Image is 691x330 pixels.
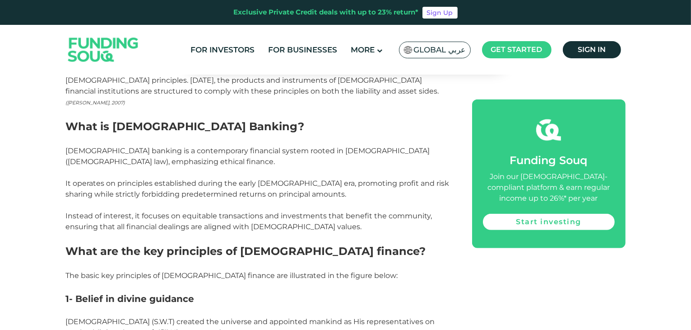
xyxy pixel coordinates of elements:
[536,118,561,142] img: fsicon
[266,42,339,57] a: For Businesses
[510,154,588,167] span: Funding Souq
[59,27,148,73] img: Logo
[66,270,452,281] p: The basic key principles of [DEMOGRAPHIC_DATA] finance are illustrated in the figure below:
[414,45,466,55] span: Global عربي
[578,45,606,54] span: Sign in
[422,7,458,19] a: Sign Up
[404,46,412,54] img: SA Flag
[563,41,621,58] a: Sign in
[66,178,452,200] p: It operates on principles established during the early [DEMOGRAPHIC_DATA] era, promoting profit a...
[66,100,125,106] span: ([PERSON_NAME], 2007)
[234,7,419,18] div: Exclusive Private Credit deals with up to 23% return*
[66,118,452,135] h2: What is [DEMOGRAPHIC_DATA] Banking?
[483,171,615,204] div: Join our [DEMOGRAPHIC_DATA]-compliant platform & earn regular income up to 26%* per year
[188,42,257,57] a: For Investors
[66,146,452,167] p: [DEMOGRAPHIC_DATA] banking is a contemporary financial system rooted in [DEMOGRAPHIC_DATA] ([DEMO...
[351,45,375,54] span: More
[491,45,543,54] span: Get started
[66,211,452,232] p: Instead of interest, it focuses on equitable transactions and investments that benefit the commun...
[66,243,452,259] h2: What are the key principles of [DEMOGRAPHIC_DATA] finance?
[483,214,615,230] a: Start investing
[66,64,452,108] p: Nevertheless, prominent scholars worldwide have successfully developed substitutes that align wit...
[66,292,452,306] h3: 1- Belief in divine guidance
